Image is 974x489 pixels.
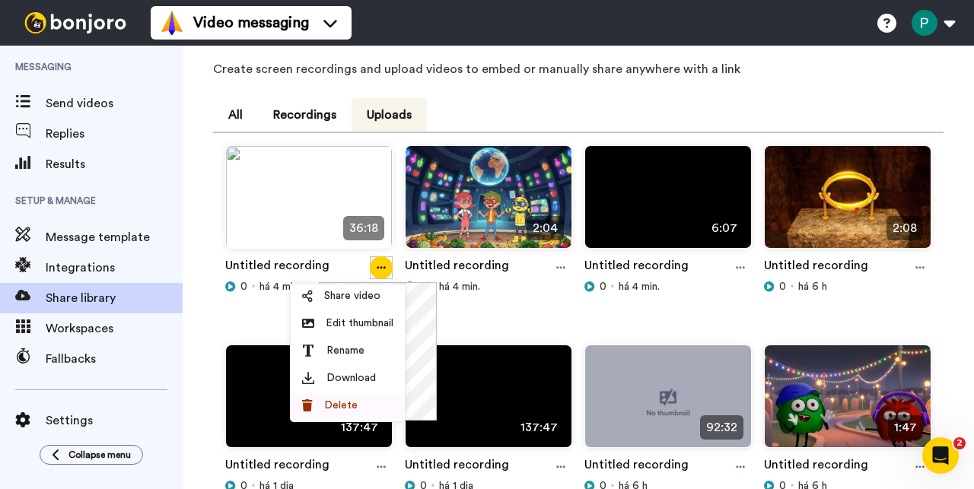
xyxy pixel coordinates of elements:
button: Collapse menu [40,445,143,465]
span: 6:07 [705,216,743,240]
span: 2:08 [886,216,923,240]
img: c471d4da-42ea-494a-bdc5-c46f689d3a43_thumbnail_source_1759974015.jpg [226,345,392,460]
span: Edit thumbnail [326,316,393,331]
div: há 4 min. [225,279,393,294]
a: Untitled recording [225,256,329,279]
span: Workspaces [46,319,183,338]
a: Untitled recording [584,456,689,478]
span: Share video [324,288,380,303]
img: c471d4da-42ea-494a-bdc5-c46f689d3a43_thumbnail_source_1759974015.jpg [406,345,571,460]
span: Send videos [46,94,183,113]
span: 0 [240,279,247,294]
span: 92:32 [700,415,743,440]
span: 2 [953,437,966,449]
a: Untitled recording [764,256,868,279]
span: Integrations [46,259,183,277]
a: Untitled recording [405,256,509,279]
iframe: Intercom live chat [922,437,959,474]
span: Results [46,155,183,173]
div: há 4 min. [584,279,752,294]
span: 0 [600,279,606,294]
span: Settings [46,411,183,430]
img: 432b0f4b-71c5-48d7-a0b0-96eeddba911c_thumbnail_source_1760140910.jpg [585,146,751,261]
img: e6b363c9-0831-4a42-a806-c739ce031408_thumbnail_source_1760140965.jpg [226,146,392,261]
img: b0302419-0c44-40c4-8fc0-68aa6d08b06a_thumbnail_source_1760140901.jpg [406,146,571,261]
img: 9f1793f4-1a14-4109-88a0-724b3cb7156a_thumbnail_source_1760119110.jpg [765,146,931,261]
span: Video messaging [193,12,309,33]
span: Message template [46,228,183,246]
a: Untitled recording [584,256,689,279]
p: Create screen recordings and upload videos to embed or manually share anywhere with a link [213,60,944,78]
a: Untitled recording [225,456,329,478]
a: Untitled recording [764,456,868,478]
span: Replies [46,125,183,143]
span: 36:18 [343,216,384,240]
img: bj-logo-header-white.svg [18,12,132,33]
button: Recordings [258,98,352,132]
span: 137:47 [335,415,384,440]
a: Untitled recording [405,456,509,478]
span: Fallbacks [46,350,183,368]
img: 0cf78f81-7c74-448c-8893-75761d5bb10d_thumbnail_source_1760119111.jpg [765,345,931,460]
span: Rename [326,343,364,358]
span: 0 [420,279,427,294]
span: Share library [46,289,183,307]
span: 137:47 [514,415,564,440]
span: 0 [779,279,786,294]
div: há 4 min. [405,279,572,294]
button: Uploads [352,98,427,132]
img: no-thumbnail.jpg [585,345,751,460]
span: Delete [324,398,358,413]
span: Collapse menu [68,449,131,461]
span: Download [326,370,376,386]
span: 1:47 [888,415,923,440]
div: há 6 h [764,279,931,294]
img: vm-color.svg [160,11,184,35]
button: All [213,98,258,132]
span: 2:04 [527,216,564,240]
